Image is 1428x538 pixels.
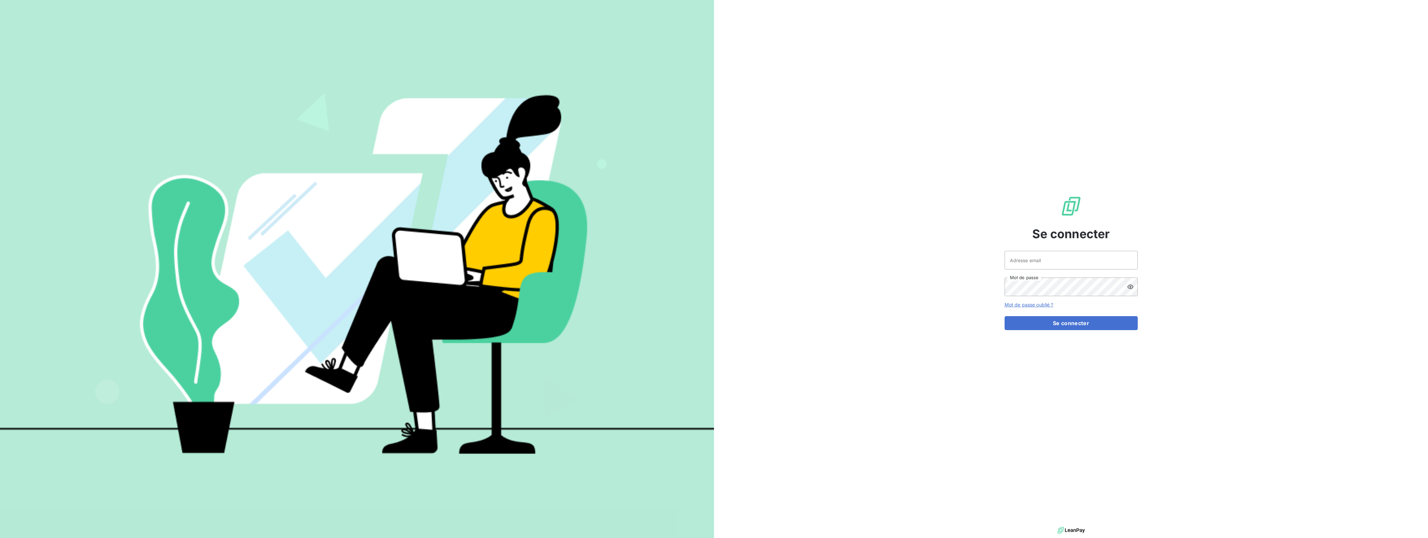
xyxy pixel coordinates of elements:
a: Mot de passe oublié ? [1005,302,1054,307]
img: logo [1058,525,1085,535]
img: Logo LeanPay [1061,196,1082,217]
input: placeholder [1005,251,1138,269]
span: Se connecter [1032,225,1110,243]
button: Se connecter [1005,316,1138,330]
